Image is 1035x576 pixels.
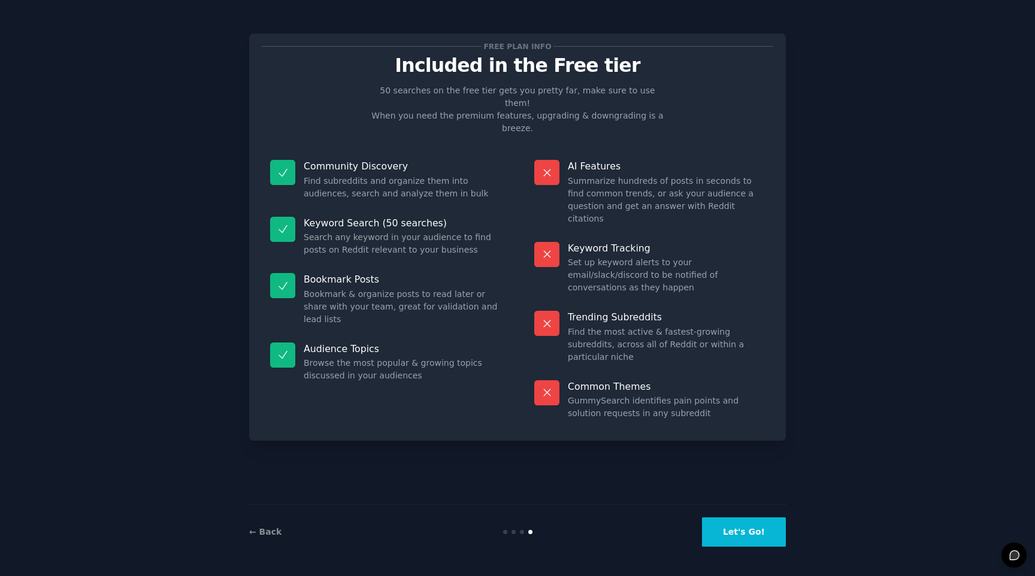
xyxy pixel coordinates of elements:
p: Community Discovery [304,160,501,172]
dd: GummySearch identifies pain points and solution requests in any subreddit [568,395,765,420]
p: Common Themes [568,380,765,393]
p: Keyword Tracking [568,242,765,254]
p: Audience Topics [304,342,501,355]
p: Trending Subreddits [568,311,765,323]
dd: Find the most active & fastest-growing subreddits, across all of Reddit or within a particular niche [568,326,765,363]
p: Bookmark Posts [304,273,501,286]
dd: Bookmark & organize posts to read later or share with your team, great for validation and lead lists [304,288,501,326]
span: Free plan info [482,40,553,53]
dd: Find subreddits and organize them into audiences, search and analyze them in bulk [304,175,501,200]
dd: Set up keyword alerts to your email/slack/discord to be notified of conversations as they happen [568,256,765,294]
dd: Summarize hundreds of posts in seconds to find common trends, or ask your audience a question and... [568,175,765,225]
dd: Browse the most popular & growing topics discussed in your audiences [304,357,501,382]
p: AI Features [568,160,765,172]
a: ← Back [249,527,282,536]
p: Included in the Free tier [262,55,773,76]
p: Keyword Search (50 searches) [304,217,501,229]
dd: Search any keyword in your audience to find posts on Reddit relevant to your business [304,231,501,256]
p: 50 searches on the free tier gets you pretty far, make sure to use them! When you need the premiu... [367,84,668,135]
button: Let's Go! [702,517,786,547]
